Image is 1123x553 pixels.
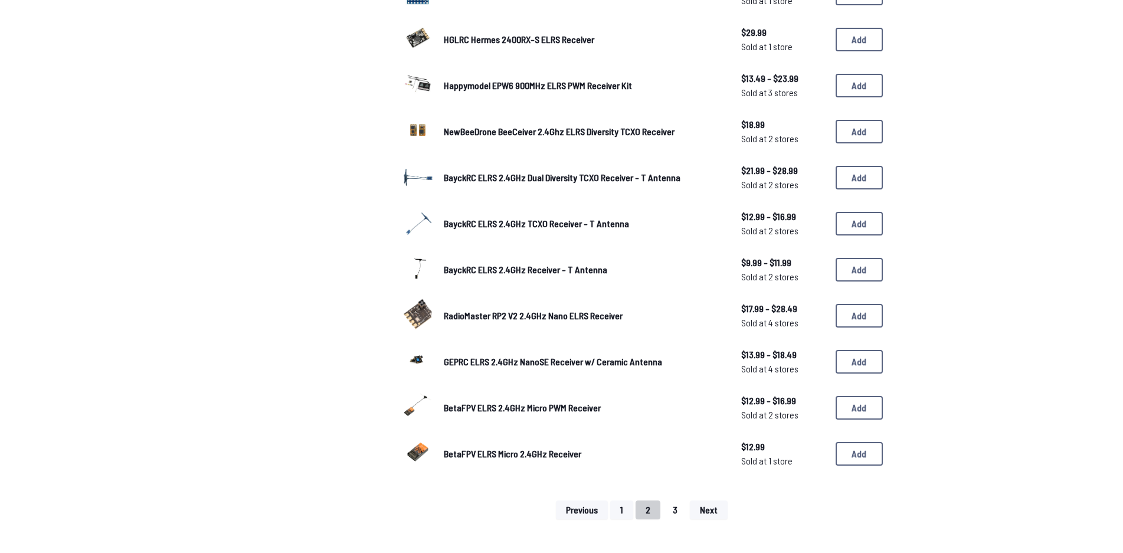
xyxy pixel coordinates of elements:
[741,408,826,422] span: Sold at 2 stores
[444,402,601,413] span: BetaFPV ELRS 2.4GHz Micro PWM Receiver
[401,113,434,146] img: image
[444,78,722,93] a: Happymodel EPW6 900MHz ELRS PWM Receiver Kit
[836,212,883,235] button: Add
[401,436,434,469] img: image
[836,74,883,97] button: Add
[836,28,883,51] button: Add
[741,86,826,100] span: Sold at 3 stores
[741,270,826,284] span: Sold at 2 stores
[700,505,718,515] span: Next
[444,448,581,459] span: BetaFPV ELRS Micro 2.4GHz Receiver
[444,401,722,415] a: BetaFPV ELRS 2.4GHz Micro PWM Receiver
[401,251,434,284] img: image
[741,454,826,468] span: Sold at 1 store
[741,25,826,40] span: $29.99
[741,178,826,192] span: Sold at 2 stores
[444,310,623,321] span: RadioMaster RP2 V2 2.4GHz Nano ELRS Receiver
[401,390,434,426] a: image
[401,343,434,377] img: image
[636,500,660,519] button: 2
[444,126,675,137] span: NewBeeDrone BeeCeiver 2.4Ghz ELRS Diversity TCXO Receiver
[401,21,434,54] img: image
[741,348,826,362] span: $13.99 - $18.49
[836,120,883,143] button: Add
[401,21,434,58] a: image
[836,396,883,420] button: Add
[401,205,434,238] img: image
[444,172,680,183] span: BayckRC ELRS 2.4GHz Dual Diversity TCXO Receiver - T Antenna
[741,256,826,270] span: $9.99 - $11.99
[741,362,826,376] span: Sold at 4 stores
[401,67,434,100] img: image
[444,34,594,45] span: HGLRC Hermes 2400RX-S ELRS Receiver
[444,218,629,229] span: BayckRC ELRS 2.4GHz TCXO Receiver - T Antenna
[444,171,722,185] a: BayckRC ELRS 2.4GHz Dual Diversity TCXO Receiver - T Antenna
[556,500,608,519] button: Previous
[401,390,434,423] img: image
[741,316,826,330] span: Sold at 4 stores
[836,442,883,466] button: Add
[741,210,826,224] span: $12.99 - $16.99
[401,297,434,331] img: image
[401,159,434,196] a: image
[741,302,826,316] span: $17.99 - $28.49
[444,264,607,275] span: BayckRC ELRS 2.4GHz Receiver - T Antenna
[741,440,826,454] span: $12.99
[401,343,434,380] a: image
[741,40,826,54] span: Sold at 1 store
[401,205,434,242] a: image
[663,500,687,519] button: 3
[836,166,883,189] button: Add
[690,500,728,519] button: Next
[836,304,883,328] button: Add
[741,132,826,146] span: Sold at 2 stores
[741,394,826,408] span: $12.99 - $16.99
[444,80,632,91] span: Happymodel EPW6 900MHz ELRS PWM Receiver Kit
[401,113,434,150] a: image
[836,258,883,282] button: Add
[401,159,434,192] img: image
[401,67,434,104] a: image
[401,297,434,334] a: image
[444,356,662,367] span: GEPRC ELRS 2.4GHz NanoSE Receiver w/ Ceramic Antenna
[444,217,722,231] a: BayckRC ELRS 2.4GHz TCXO Receiver - T Antenna
[741,71,826,86] span: $13.49 - $23.99
[566,505,598,515] span: Previous
[741,117,826,132] span: $18.99
[444,309,722,323] a: RadioMaster RP2 V2 2.4GHz Nano ELRS Receiver
[401,251,434,288] a: image
[836,350,883,374] button: Add
[741,224,826,238] span: Sold at 2 stores
[401,436,434,472] a: image
[444,447,722,461] a: BetaFPV ELRS Micro 2.4GHz Receiver
[444,125,722,139] a: NewBeeDrone BeeCeiver 2.4Ghz ELRS Diversity TCXO Receiver
[444,32,722,47] a: HGLRC Hermes 2400RX-S ELRS Receiver
[444,263,722,277] a: BayckRC ELRS 2.4GHz Receiver - T Antenna
[610,500,633,519] button: 1
[741,163,826,178] span: $21.99 - $28.99
[444,355,722,369] a: GEPRC ELRS 2.4GHz NanoSE Receiver w/ Ceramic Antenna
